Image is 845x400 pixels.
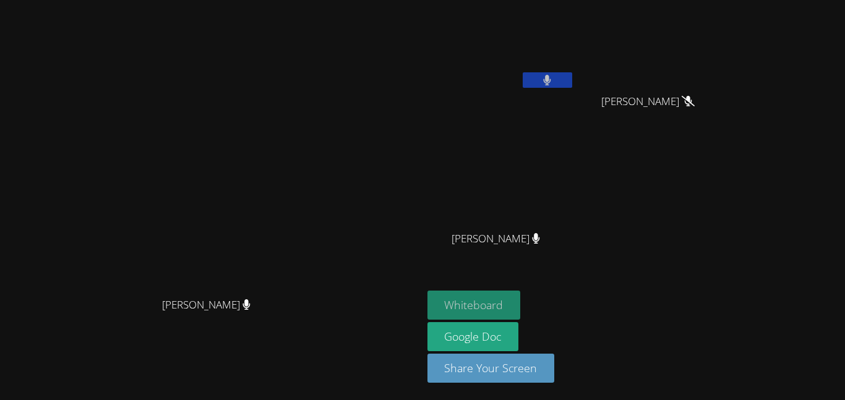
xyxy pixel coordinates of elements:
[601,93,695,111] span: [PERSON_NAME]
[162,296,251,314] span: [PERSON_NAME]
[427,322,519,351] a: Google Doc
[427,354,555,383] button: Share Your Screen
[452,230,540,248] span: [PERSON_NAME]
[427,291,521,320] button: Whiteboard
